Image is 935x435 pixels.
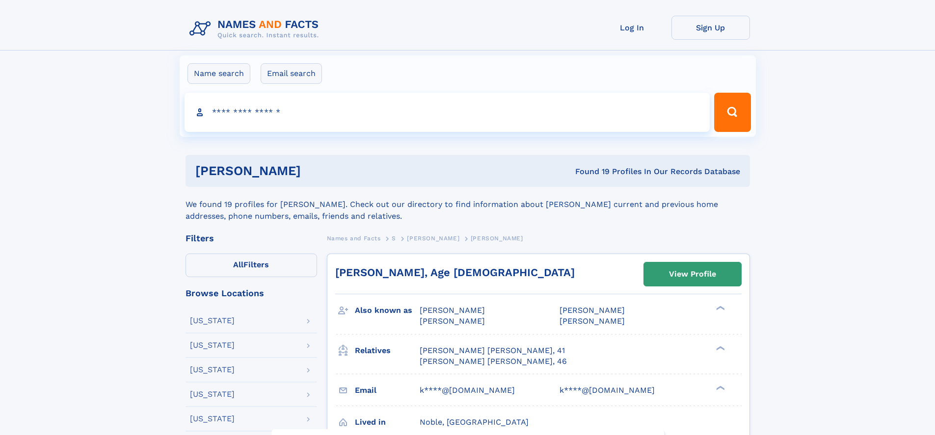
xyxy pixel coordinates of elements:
[392,235,396,242] span: S
[190,317,235,325] div: [US_STATE]
[392,232,396,244] a: S
[186,16,327,42] img: Logo Names and Facts
[187,63,250,84] label: Name search
[190,390,235,398] div: [US_STATE]
[355,302,420,319] h3: Also known as
[471,235,523,242] span: [PERSON_NAME]
[186,234,317,243] div: Filters
[671,16,750,40] a: Sign Up
[327,232,381,244] a: Names and Facts
[714,93,750,132] button: Search Button
[560,306,625,315] span: [PERSON_NAME]
[355,342,420,359] h3: Relatives
[669,263,716,285] div: View Profile
[190,415,235,423] div: [US_STATE]
[185,93,710,132] input: search input
[438,166,740,177] div: Found 19 Profiles In Our Records Database
[195,165,438,177] h1: [PERSON_NAME]
[335,266,575,279] a: [PERSON_NAME], Age [DEMOGRAPHIC_DATA]
[190,341,235,349] div: [US_STATE]
[420,345,565,356] a: [PERSON_NAME] [PERSON_NAME], 41
[355,414,420,431] h3: Lived in
[714,345,725,351] div: ❯
[560,316,625,326] span: [PERSON_NAME]
[407,235,459,242] span: [PERSON_NAME]
[420,356,567,367] a: [PERSON_NAME] [PERSON_NAME], 46
[407,232,459,244] a: [PERSON_NAME]
[261,63,322,84] label: Email search
[355,382,420,399] h3: Email
[190,366,235,374] div: [US_STATE]
[644,262,741,286] a: View Profile
[420,417,529,427] span: Noble, [GEOGRAPHIC_DATA]
[714,384,725,391] div: ❯
[593,16,671,40] a: Log In
[420,306,485,315] span: [PERSON_NAME]
[186,254,317,277] label: Filters
[233,260,243,269] span: All
[714,305,725,311] div: ❯
[186,289,317,298] div: Browse Locations
[420,316,485,326] span: [PERSON_NAME]
[186,187,750,222] div: We found 19 profiles for [PERSON_NAME]. Check out our directory to find information about [PERSON...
